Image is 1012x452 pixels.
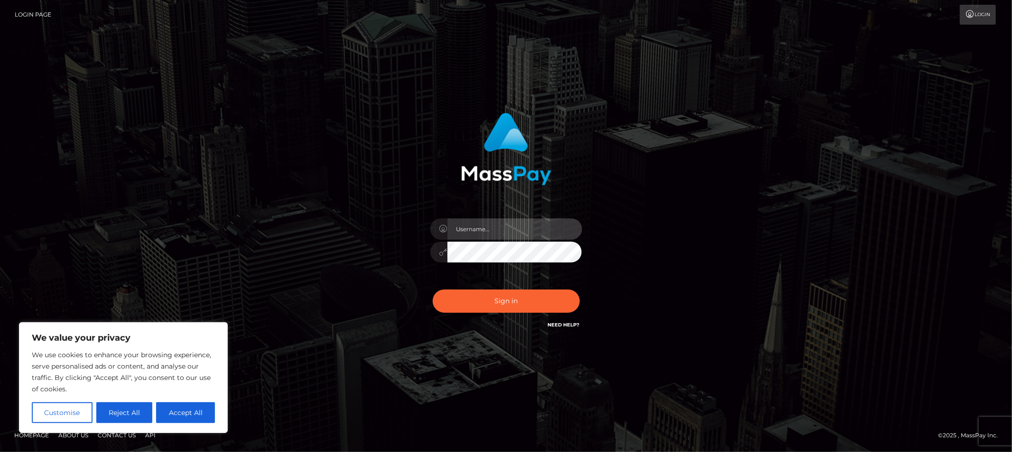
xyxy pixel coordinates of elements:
[141,428,159,443] a: API
[10,428,53,443] a: Homepage
[19,322,228,433] div: We value your privacy
[960,5,996,25] a: Login
[548,322,580,328] a: Need Help?
[15,5,51,25] a: Login Page
[938,430,1005,441] div: © 2025 , MassPay Inc.
[447,218,582,240] input: Username...
[433,289,580,313] button: Sign in
[156,402,215,423] button: Accept All
[32,332,215,344] p: We value your privacy
[461,113,551,185] img: MassPay Login
[32,402,93,423] button: Customise
[55,428,92,443] a: About Us
[96,402,153,423] button: Reject All
[94,428,139,443] a: Contact Us
[32,349,215,395] p: We use cookies to enhance your browsing experience, serve personalised ads or content, and analys...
